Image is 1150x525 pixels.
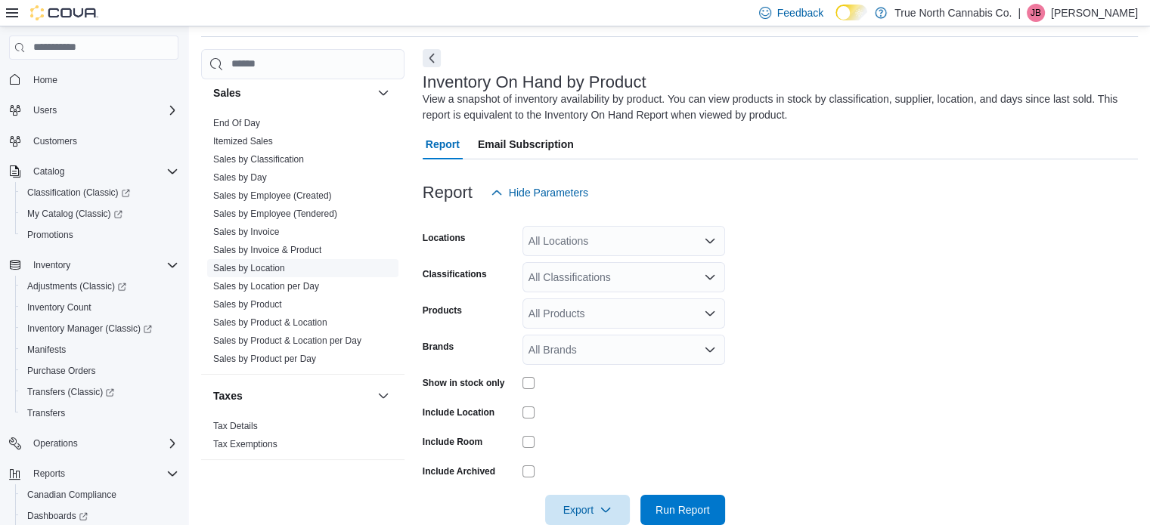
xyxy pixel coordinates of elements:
span: Promotions [21,226,178,244]
a: Transfers [21,404,71,422]
div: Taxes [201,417,405,459]
span: Customers [27,131,178,150]
label: Show in stock only [423,377,505,389]
span: Inventory [27,256,178,274]
a: Dashboards [21,507,94,525]
span: Catalog [33,165,64,178]
span: Manifests [27,344,66,356]
span: Sales by Product [213,298,282,310]
button: Catalog [27,162,70,181]
span: Transfers [21,404,178,422]
button: Sales [374,84,392,102]
span: Sales by Location [213,262,285,274]
span: Sales by Invoice & Product [213,244,321,256]
button: Manifests [15,339,184,360]
a: Sales by Location [213,263,285,273]
label: Brands [423,341,454,353]
span: End Of Day [213,117,260,129]
span: JB [1031,4,1041,22]
a: Transfers (Classic) [21,383,120,401]
span: Sales by Employee (Created) [213,190,332,202]
button: Inventory Count [15,297,184,318]
button: Purchase Orders [15,360,184,381]
a: End Of Day [213,118,260,128]
span: Home [33,74,57,86]
span: Inventory Manager (Classic) [27,323,152,335]
a: My Catalog (Classic) [21,205,129,223]
label: Products [423,304,462,317]
span: Classification (Classic) [27,187,130,199]
span: Sales by Invoice [213,226,279,238]
button: Open list of options [704,307,716,320]
p: | [1018,4,1021,22]
a: Classification (Classic) [21,184,136,202]
span: Sales by Product & Location per Day [213,335,361,347]
span: Sales by Employee (Tendered) [213,208,337,220]
span: Inventory Count [27,301,91,313]
span: Reports [27,465,178,483]
span: Adjustments (Classic) [27,280,126,292]
span: Sales by Product per Day [213,353,316,365]
span: Adjustments (Classic) [21,277,178,295]
button: Run Report [640,495,725,525]
span: Purchase Orders [21,362,178,380]
button: Reports [27,465,71,483]
span: Users [27,101,178,119]
span: Dashboards [21,507,178,525]
span: Transfers (Classic) [27,386,114,398]
button: Users [3,100,184,121]
span: Manifests [21,341,178,359]
a: Sales by Product per Day [213,354,316,364]
span: Inventory Manager (Classic) [21,320,178,338]
button: Open list of options [704,344,716,356]
a: My Catalog (Classic) [15,203,184,224]
h3: Inventory On Hand by Product [423,73,646,91]
a: Inventory Manager (Classic) [21,320,158,338]
h3: Report [423,184,473,202]
span: Catalog [27,162,178,181]
a: Customers [27,132,83,150]
button: Hide Parameters [485,178,594,208]
span: Canadian Compliance [27,489,116,501]
span: Purchase Orders [27,365,96,377]
span: Users [33,104,57,116]
a: Home [27,71,64,89]
button: Users [27,101,63,119]
button: Export [545,495,630,525]
a: Sales by Day [213,172,267,183]
span: Sales by Product & Location [213,317,327,329]
span: Sales by Location per Day [213,280,319,292]
button: Reports [3,463,184,484]
span: Report [426,129,460,159]
span: Home [27,70,178,89]
label: Classifications [423,268,487,280]
span: Canadian Compliance [21,486,178,504]
label: Include Location [423,406,494,418]
button: Inventory [27,256,76,274]
a: Adjustments (Classic) [15,276,184,297]
a: Sales by Classification [213,154,304,165]
span: Dark Mode [835,20,836,21]
span: Tax Details [213,420,258,432]
span: Sales by Day [213,171,267,184]
a: Promotions [21,226,79,244]
h3: Taxes [213,388,243,403]
button: Open list of options [704,271,716,283]
img: Cova [30,5,98,20]
a: Sales by Product [213,299,282,310]
a: Adjustments (Classic) [21,277,132,295]
a: Sales by Invoice [213,227,279,237]
span: Operations [27,434,178,452]
span: Inventory [33,259,70,271]
a: Canadian Compliance [21,486,122,504]
input: Dark Mode [835,5,867,20]
button: Inventory [3,255,184,276]
span: Transfers (Classic) [21,383,178,401]
button: Promotions [15,224,184,246]
span: Itemized Sales [213,135,273,147]
button: Operations [3,433,184,454]
a: Inventory Manager (Classic) [15,318,184,339]
div: Sales [201,114,405,374]
span: Run Report [656,502,710,517]
a: Sales by Product & Location per Day [213,335,361,346]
